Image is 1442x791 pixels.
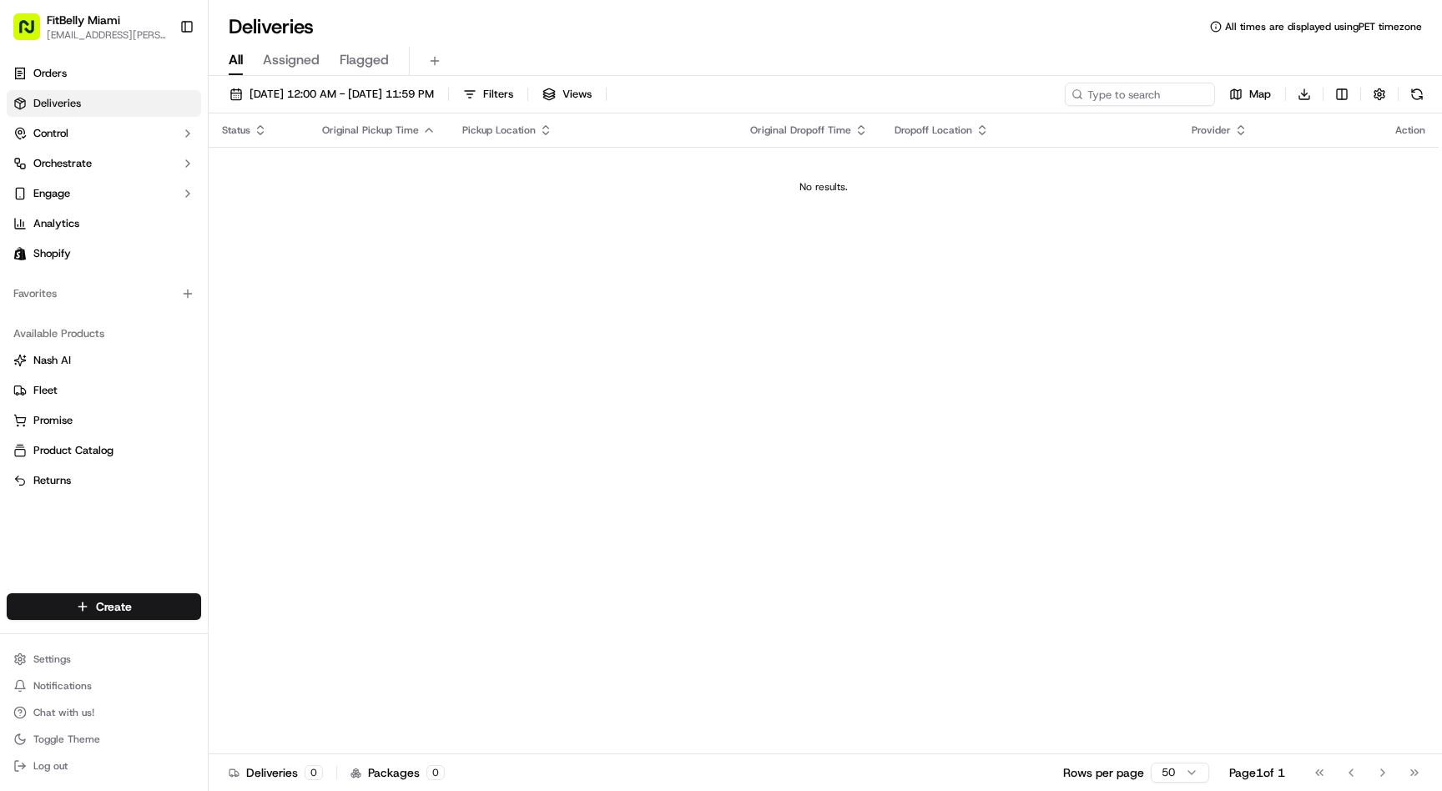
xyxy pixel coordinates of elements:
[1225,20,1422,33] span: All times are displayed using PET timezone
[750,123,851,137] span: Original Dropoff Time
[33,216,79,231] span: Analytics
[33,652,71,666] span: Settings
[7,150,201,177] button: Orchestrate
[1065,83,1215,106] input: Type to search
[322,123,419,137] span: Original Pickup Time
[340,50,389,70] span: Flagged
[33,353,71,368] span: Nash AI
[13,247,27,260] img: Shopify logo
[1192,123,1231,137] span: Provider
[7,647,201,671] button: Settings
[1222,83,1278,106] button: Map
[33,246,71,261] span: Shopify
[33,66,67,81] span: Orders
[7,7,173,47] button: FitBelly Miami[EMAIL_ADDRESS][PERSON_NAME][DOMAIN_NAME]
[7,728,201,751] button: Toggle Theme
[13,383,194,398] a: Fleet
[7,240,201,267] a: Shopify
[7,320,201,347] div: Available Products
[305,765,323,780] div: 0
[7,60,201,87] a: Orders
[426,765,445,780] div: 0
[33,679,92,693] span: Notifications
[13,353,194,368] a: Nash AI
[229,764,323,781] div: Deliveries
[7,407,201,434] button: Promise
[13,443,194,458] a: Product Catalog
[7,347,201,374] button: Nash AI
[96,598,132,615] span: Create
[7,674,201,698] button: Notifications
[7,180,201,207] button: Engage
[215,180,1432,194] div: No results.
[1395,123,1425,137] div: Action
[7,90,201,117] a: Deliveries
[13,413,194,428] a: Promise
[7,701,201,724] button: Chat with us!
[222,123,250,137] span: Status
[229,50,243,70] span: All
[7,754,201,778] button: Log out
[33,383,58,398] span: Fleet
[33,759,68,773] span: Log out
[33,473,71,488] span: Returns
[33,443,113,458] span: Product Catalog
[562,87,592,102] span: Views
[1249,87,1271,102] span: Map
[47,28,166,42] button: [EMAIL_ADDRESS][PERSON_NAME][DOMAIN_NAME]
[1405,83,1429,106] button: Refresh
[7,377,201,404] button: Fleet
[47,12,120,28] button: FitBelly Miami
[350,764,445,781] div: Packages
[7,280,201,307] div: Favorites
[895,123,972,137] span: Dropoff Location
[222,83,441,106] button: [DATE] 12:00 AM - [DATE] 11:59 PM
[7,437,201,464] button: Product Catalog
[462,123,536,137] span: Pickup Location
[7,467,201,494] button: Returns
[33,96,81,111] span: Deliveries
[535,83,599,106] button: Views
[13,473,194,488] a: Returns
[250,87,434,102] span: [DATE] 12:00 AM - [DATE] 11:59 PM
[483,87,513,102] span: Filters
[7,593,201,620] button: Create
[33,126,68,141] span: Control
[7,210,201,237] a: Analytics
[7,120,201,147] button: Control
[33,733,100,746] span: Toggle Theme
[456,83,521,106] button: Filters
[33,706,94,719] span: Chat with us!
[33,156,92,171] span: Orchestrate
[263,50,320,70] span: Assigned
[1063,764,1144,781] p: Rows per page
[33,413,73,428] span: Promise
[1229,764,1285,781] div: Page 1 of 1
[33,186,70,201] span: Engage
[229,13,314,40] h1: Deliveries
